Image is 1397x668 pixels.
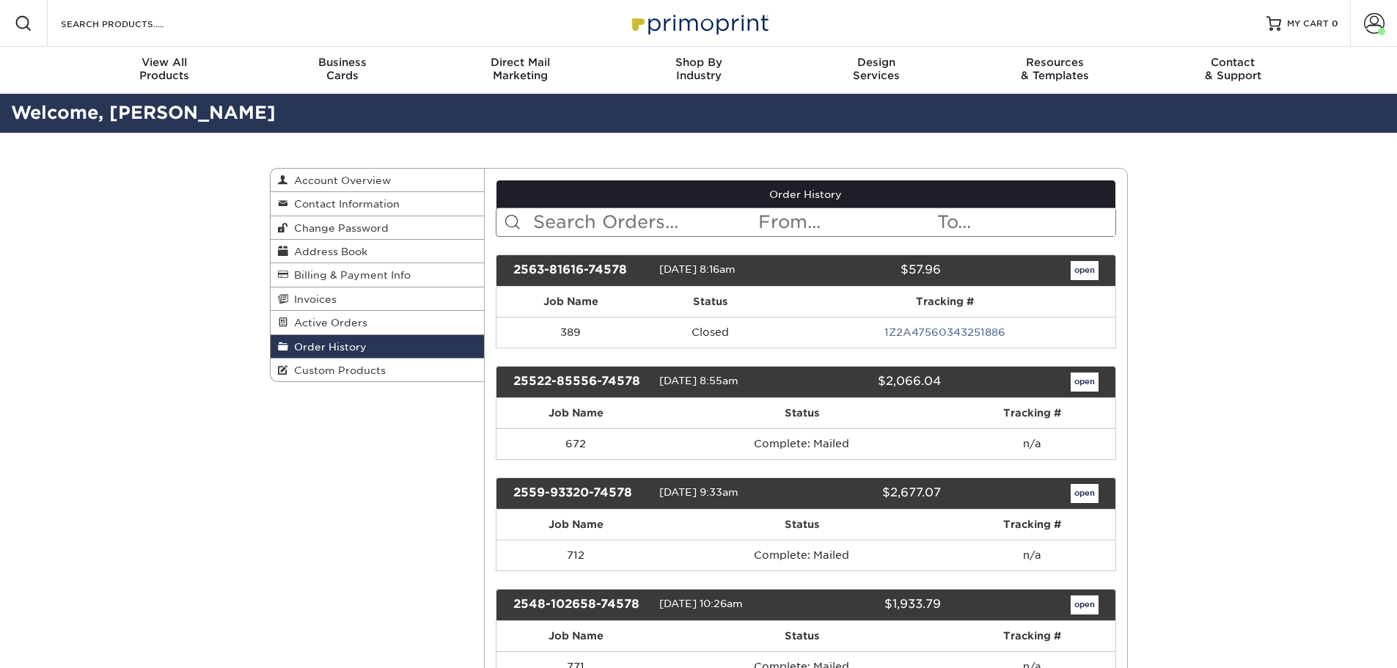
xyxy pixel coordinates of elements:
a: Shop ByIndustry [609,47,788,94]
a: open [1071,595,1099,614]
span: Business [253,56,431,69]
div: Marketing [431,56,609,82]
th: Tracking # [949,510,1115,540]
span: [DATE] 9:33am [659,486,738,498]
span: View All [76,56,254,69]
a: Account Overview [271,169,485,192]
span: Contact [1144,56,1322,69]
div: $57.96 [795,261,952,280]
span: 0 [1332,18,1338,29]
span: Change Password [288,222,389,234]
a: open [1071,372,1099,392]
span: MY CART [1287,18,1329,30]
th: Status [655,510,948,540]
a: BusinessCards [253,47,431,94]
div: $1,933.79 [795,595,952,614]
div: 2548-102658-74578 [502,595,659,614]
input: Search Orders... [532,208,757,236]
span: Order History [288,341,367,353]
a: Address Book [271,240,485,263]
th: Job Name [496,398,655,428]
a: Active Orders [271,311,485,334]
div: & Support [1144,56,1322,82]
a: Contact Information [271,192,485,216]
th: Status [655,398,948,428]
span: [DATE] 8:55am [659,375,738,386]
img: Primoprint [626,7,772,39]
th: Tracking # [775,287,1115,317]
td: 389 [496,317,645,348]
div: $2,677.07 [795,484,952,503]
th: Job Name [496,287,645,317]
span: Contact Information [288,198,400,210]
a: View AllProducts [76,47,254,94]
span: Billing & Payment Info [288,269,411,281]
div: Services [788,56,966,82]
div: Products [76,56,254,82]
a: Change Password [271,216,485,240]
td: n/a [949,540,1115,570]
a: DesignServices [788,47,966,94]
input: From... [757,208,936,236]
span: [DATE] 10:26am [659,598,743,609]
span: Resources [966,56,1144,69]
a: open [1071,261,1099,280]
div: Cards [253,56,431,82]
div: & Templates [966,56,1144,82]
th: Job Name [496,621,655,651]
th: Status [655,621,948,651]
td: n/a [949,428,1115,459]
th: Job Name [496,510,655,540]
a: Order History [496,180,1115,208]
span: Custom Products [288,364,386,376]
span: Active Orders [288,317,367,329]
div: $2,066.04 [795,372,952,392]
span: Invoices [288,293,337,305]
a: open [1071,484,1099,503]
a: Custom Products [271,359,485,381]
input: SEARCH PRODUCTS..... [59,15,202,32]
span: Direct Mail [431,56,609,69]
th: Tracking # [949,621,1115,651]
a: Billing & Payment Info [271,263,485,287]
a: Contact& Support [1144,47,1322,94]
input: To... [936,208,1115,236]
th: Status [645,287,776,317]
a: 1Z2A47560343251886 [884,326,1005,338]
div: 2559-93320-74578 [502,484,659,503]
span: Account Overview [288,175,391,186]
td: Complete: Mailed [655,428,948,459]
a: Order History [271,335,485,359]
td: Complete: Mailed [655,540,948,570]
td: Closed [645,317,776,348]
td: 672 [496,428,655,459]
th: Tracking # [949,398,1115,428]
div: 2563-81616-74578 [502,261,659,280]
span: [DATE] 8:16am [659,263,736,275]
span: Shop By [609,56,788,69]
span: Design [788,56,966,69]
a: Invoices [271,287,485,311]
a: Resources& Templates [966,47,1144,94]
span: Address Book [288,246,367,257]
a: Direct MailMarketing [431,47,609,94]
div: 25522-85556-74578 [502,372,659,392]
td: 712 [496,540,655,570]
div: Industry [609,56,788,82]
